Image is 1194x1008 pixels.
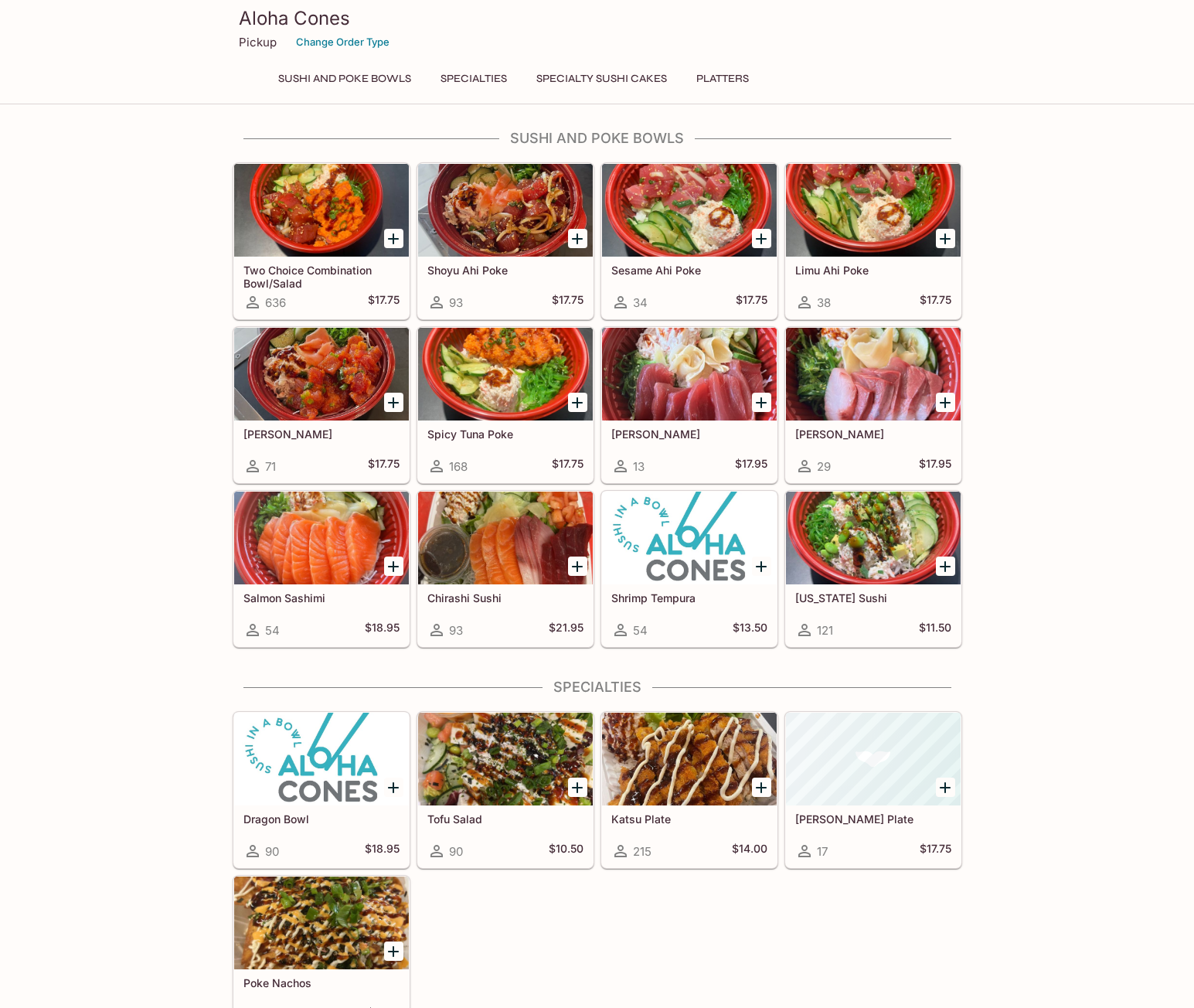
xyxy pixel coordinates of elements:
h4: Sushi and Poke Bowls [233,130,962,147]
h5: [PERSON_NAME] [611,427,767,441]
p: Pickup [239,35,277,49]
a: Limu Ahi Poke38$17.75 [785,163,961,319]
h5: $17.75 [920,293,951,312]
h5: [PERSON_NAME] Plate [795,812,951,826]
h5: Shoyu Ahi Poke [427,264,583,277]
h5: Shrimp Tempura [611,591,767,604]
span: 90 [449,844,463,859]
button: Add Sesame Ahi Poke [752,229,771,248]
h5: $18.95 [365,842,400,860]
div: Tofu Salad [418,713,593,805]
span: 90 [265,844,279,859]
h5: $21.95 [549,621,583,639]
a: Katsu Plate215$14.00 [601,712,777,868]
h5: $17.75 [920,842,951,860]
span: 29 [817,459,831,474]
div: Poke Nachos [234,877,409,969]
div: Hamachi Kama Plate [786,713,961,805]
button: Sushi and Poke Bowls [270,68,420,90]
a: Chirashi Sushi93$21.95 [417,491,594,647]
div: Sesame Ahi Poke [602,164,777,257]
h5: $17.75 [736,293,767,312]
button: Add Wasabi Masago Ahi Poke [384,393,403,412]
a: Spicy Tuna Poke168$17.75 [417,327,594,483]
h3: Aloha Cones [239,6,956,30]
h5: Spicy Tuna Poke [427,427,583,441]
a: Salmon Sashimi54$18.95 [233,491,410,647]
button: Add Shoyu Ahi Poke [568,229,587,248]
h5: Sesame Ahi Poke [611,264,767,277]
button: Add Katsu Plate [752,778,771,797]
button: Specialties [432,68,515,90]
div: Spicy Tuna Poke [418,328,593,421]
div: Wasabi Masago Ahi Poke [234,328,409,421]
span: 54 [633,623,648,638]
span: 93 [449,295,463,310]
h5: Katsu Plate [611,812,767,826]
span: 168 [449,459,468,474]
div: Shoyu Ahi Poke [418,164,593,257]
span: 636 [265,295,286,310]
h5: Two Choice Combination Bowl/Salad [243,264,400,289]
h5: $11.50 [919,621,951,639]
h5: Dragon Bowl [243,812,400,826]
span: 38 [817,295,831,310]
span: 93 [449,623,463,638]
h5: $17.95 [919,457,951,475]
div: Shrimp Tempura [602,492,777,584]
a: Dragon Bowl90$18.95 [233,712,410,868]
h5: $17.75 [552,457,583,475]
h5: $10.50 [549,842,583,860]
h5: $17.75 [368,457,400,475]
h5: $14.00 [732,842,767,860]
button: Add Tofu Salad [568,778,587,797]
h5: $13.50 [733,621,767,639]
a: [PERSON_NAME]29$17.95 [785,327,961,483]
h5: $18.95 [365,621,400,639]
h5: Limu Ahi Poke [795,264,951,277]
h5: [US_STATE] Sushi [795,591,951,604]
div: Katsu Plate [602,713,777,805]
div: Limu Ahi Poke [786,164,961,257]
span: 121 [817,623,833,638]
h5: Tofu Salad [427,812,583,826]
h5: $17.75 [368,293,400,312]
h5: $17.95 [735,457,767,475]
a: Shrimp Tempura54$13.50 [601,491,777,647]
div: Hamachi Sashimi [786,328,961,421]
a: [PERSON_NAME] Plate17$17.75 [785,712,961,868]
button: Change Order Type [289,30,396,54]
button: Add Shrimp Tempura [752,557,771,576]
h5: Poke Nachos [243,976,400,989]
h4: Specialties [233,679,962,696]
div: Salmon Sashimi [234,492,409,584]
a: Two Choice Combination Bowl/Salad636$17.75 [233,163,410,319]
a: Shoyu Ahi Poke93$17.75 [417,163,594,319]
button: Add Salmon Sashimi [384,557,403,576]
h5: Chirashi Sushi [427,591,583,604]
h5: [PERSON_NAME] [243,427,400,441]
button: Add Maguro Sashimi [752,393,771,412]
div: Two Choice Combination Bowl/Salad [234,164,409,257]
a: Tofu Salad90$10.50 [417,712,594,868]
a: [PERSON_NAME]71$17.75 [233,327,410,483]
button: Add Spicy Tuna Poke [568,393,587,412]
h5: $17.75 [552,293,583,312]
button: Add Dragon Bowl [384,778,403,797]
a: [US_STATE] Sushi121$11.50 [785,491,961,647]
span: 54 [265,623,280,638]
div: California Sushi [786,492,961,584]
a: Sesame Ahi Poke34$17.75 [601,163,777,319]
button: Add Limu Ahi Poke [936,229,955,248]
span: 71 [265,459,276,474]
a: [PERSON_NAME]13$17.95 [601,327,777,483]
span: 215 [633,844,651,859]
button: Add Chirashi Sushi [568,557,587,576]
span: 34 [633,295,648,310]
button: Add Hamachi Kama Plate [936,778,955,797]
button: Add Poke Nachos [384,942,403,961]
div: Chirashi Sushi [418,492,593,584]
span: 13 [633,459,645,474]
button: Specialty Sushi Cakes [528,68,675,90]
button: Add California Sushi [936,557,955,576]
